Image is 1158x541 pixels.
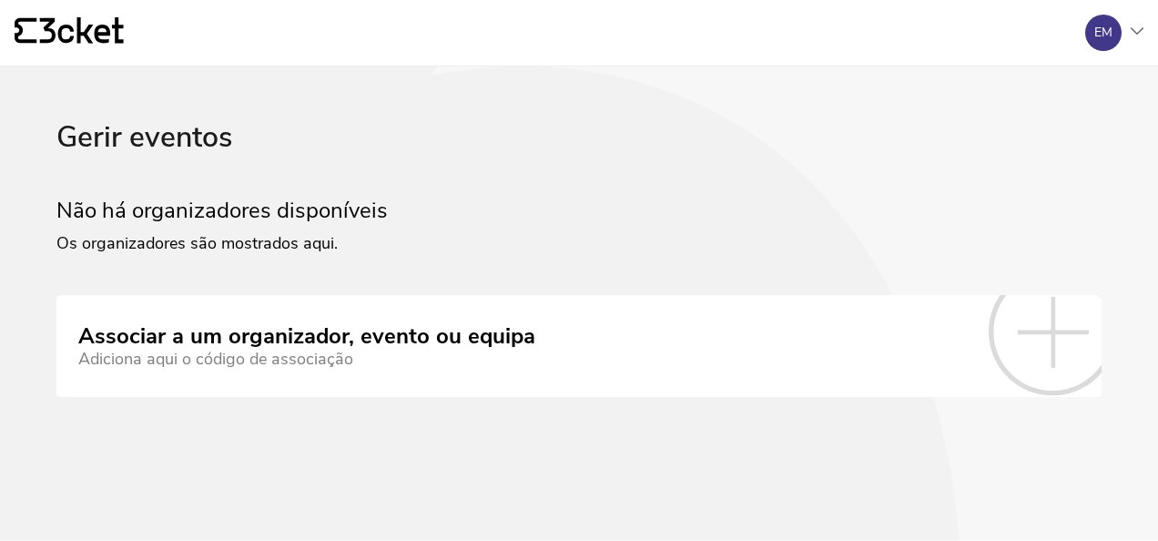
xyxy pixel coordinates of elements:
div: EM [1094,26,1112,40]
div: Adiciona aqui o código de associação [78,350,535,369]
a: {' '} [15,17,124,48]
h2: Não há organizadores disponíveis [56,199,1102,224]
a: Associar a um organizador, evento ou equipa Adiciona aqui o código de associação [56,295,1102,397]
div: Associar a um organizador, evento ou equipa [78,324,535,350]
g: {' '} [15,18,36,44]
p: Os organizadores são mostrados aqui. [56,223,1102,253]
div: Gerir eventos [56,121,1102,199]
